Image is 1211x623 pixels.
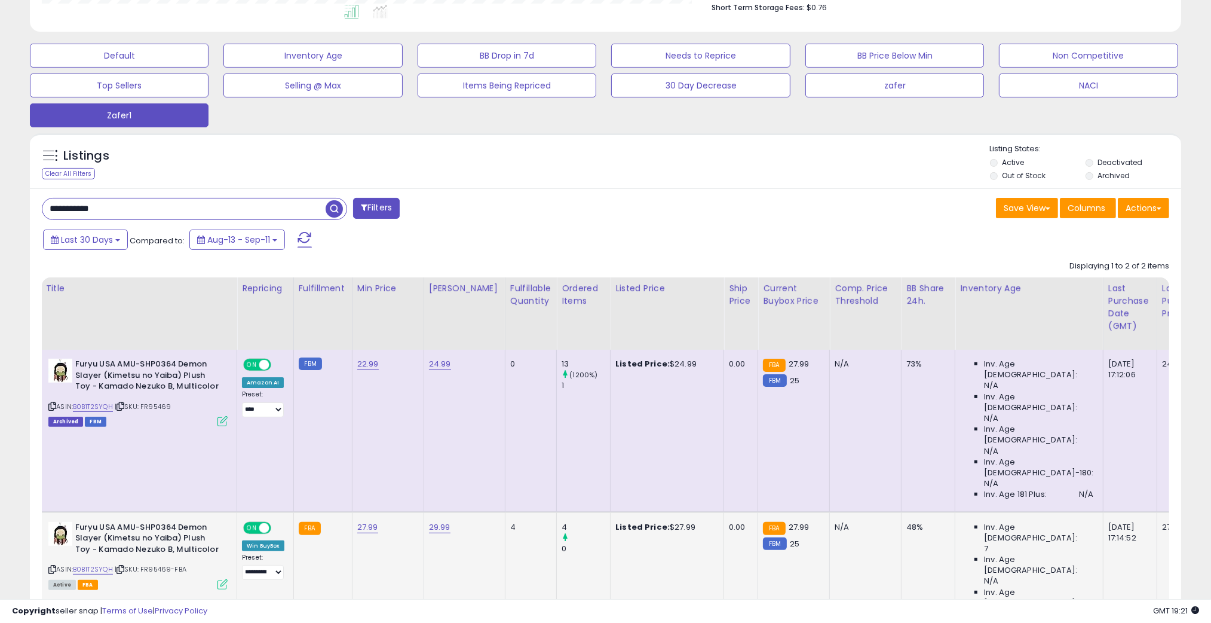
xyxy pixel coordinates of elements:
span: N/A [1079,489,1093,500]
span: Inv. Age 181 Plus: [984,489,1047,500]
div: 13 [562,359,610,369]
div: Displaying 1 to 2 of 2 items [1069,261,1169,272]
span: Aug-13 - Sep-11 [207,234,270,246]
b: Furyu USA AMU-SHP0364 Demon Slayer (Kimetsu no Yaiba) Plush Toy - Kamado Nezuko B, Multicolor [75,522,220,558]
span: N/A [984,478,998,489]
span: 7 [984,543,988,554]
div: 24.99 [1162,359,1201,369]
a: 22.99 [357,358,379,370]
button: Inventory Age [223,44,402,68]
span: N/A [984,413,998,424]
button: Save View [996,198,1058,218]
span: N/A [984,380,998,391]
div: Ordered Items [562,282,605,307]
span: N/A [984,446,998,457]
a: 24.99 [429,358,451,370]
button: Non Competitive [999,44,1178,68]
div: N/A [835,359,892,369]
button: 30 Day Decrease [611,74,790,97]
span: ON [244,360,259,370]
small: FBM [763,374,786,387]
button: Items Being Repriced [418,74,596,97]
div: Clear All Filters [42,168,95,179]
div: BB Share 24h. [906,282,950,307]
small: (1200%) [569,370,597,380]
a: Terms of Use [102,605,153,616]
small: FBA [763,359,785,372]
div: 0 [562,543,610,554]
span: All listings currently available for purchase on Amazon [48,580,76,590]
b: Short Term Storage Fees: [712,2,805,13]
div: 48% [906,522,946,533]
button: Selling @ Max [223,74,402,97]
span: | SKU: FR95469 [115,402,171,411]
div: Current Buybox Price [763,282,824,307]
span: FBM [85,417,106,427]
div: ASIN: [48,359,228,425]
span: Inv. Age [DEMOGRAPHIC_DATA]-180: [984,457,1093,478]
div: Last Purchase Price [1162,282,1206,320]
div: Listed Price [615,282,719,295]
small: FBA [299,522,321,535]
p: Listing States: [990,143,1181,155]
span: 2025-10-12 19:21 GMT [1153,605,1199,616]
h5: Listings [63,148,109,164]
div: Title [45,282,232,295]
a: Privacy Policy [155,605,207,616]
small: FBA [763,522,785,535]
span: N/A [984,576,998,587]
label: Archived [1097,170,1130,181]
button: Top Sellers [30,74,209,97]
span: 27.99 [789,358,810,369]
span: ON [244,523,259,533]
button: Zafer1 [30,103,209,127]
button: Columns [1060,198,1116,218]
div: seller snap | | [12,606,207,617]
span: Columns [1068,202,1105,214]
div: Fulfillable Quantity [510,282,551,307]
div: Repricing [242,282,289,295]
span: Listings that have been deleted from Seller Central [48,417,83,427]
span: | SKU: FR95469-FBA [115,564,186,574]
span: Inv. Age [DEMOGRAPHIC_DATA]: [984,424,1093,445]
span: Inv. Age [DEMOGRAPHIC_DATA]: [984,587,1093,609]
div: Last Purchase Date (GMT) [1108,282,1152,332]
div: Comp. Price Threshold [835,282,896,307]
div: ASIN: [48,522,228,588]
div: 0.00 [729,522,749,533]
label: Active [1002,157,1025,167]
button: zafer [805,74,984,97]
button: BB Drop in 7d [418,44,596,68]
button: Last 30 Days [43,230,128,250]
a: 27.99 [357,521,378,533]
div: Ship Price [729,282,753,307]
div: Amazon AI [242,377,284,388]
div: 4 [562,522,610,533]
strong: Copyright [12,605,56,616]
b: Listed Price: [615,358,670,369]
div: Preset: [242,554,284,581]
div: 27.99 [1162,522,1201,533]
a: B0B1T2SYQH [73,402,113,412]
div: $27.99 [615,522,715,533]
button: Aug-13 - Sep-11 [189,230,285,250]
span: Inv. Age [DEMOGRAPHIC_DATA]: [984,359,1093,380]
a: 29.99 [429,521,450,533]
div: 1 [562,380,610,391]
span: OFF [269,360,289,370]
div: Inventory Age [960,282,1097,295]
div: 0 [510,359,547,369]
small: FBM [763,538,786,550]
button: Actions [1118,198,1169,218]
button: Default [30,44,209,68]
button: NACI [999,74,1178,97]
b: Listed Price: [615,521,670,533]
span: Compared to: [130,235,185,246]
button: Needs to Reprice [611,44,790,68]
span: $0.76 [807,2,827,13]
img: 31Edg70d+ML._SL40_.jpg [48,359,72,383]
div: [PERSON_NAME] [429,282,500,295]
div: Preset: [242,390,284,417]
span: Inv. Age [DEMOGRAPHIC_DATA]: [984,522,1093,543]
button: BB Price Below Min [805,44,984,68]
